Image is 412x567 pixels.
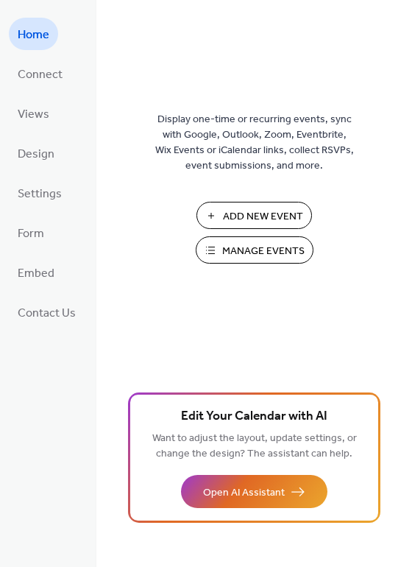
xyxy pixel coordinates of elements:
span: Manage Events [222,244,305,259]
span: Add New Event [223,209,303,225]
button: Open AI Assistant [181,475,327,508]
span: Contact Us [18,302,76,325]
span: Edit Your Calendar with AI [181,406,327,427]
span: Settings [18,183,62,206]
span: Open AI Assistant [203,485,285,501]
a: Embed [9,256,63,289]
a: Connect [9,57,71,90]
a: Settings [9,177,71,209]
span: Embed [18,262,54,286]
button: Manage Events [196,236,313,264]
button: Add New Event [196,202,312,229]
span: Connect [18,63,63,87]
span: Want to adjust the layout, update settings, or change the design? The assistant can help. [152,429,357,464]
span: Form [18,222,44,246]
span: Display one-time or recurring events, sync with Google, Outlook, Zoom, Eventbrite, Wix Events or ... [155,112,354,174]
span: Home [18,24,49,47]
a: Home [9,18,58,50]
a: Form [9,216,53,249]
span: Views [18,103,49,127]
a: Contact Us [9,296,85,328]
a: Views [9,97,58,130]
a: Design [9,137,63,169]
span: Design [18,143,54,166]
